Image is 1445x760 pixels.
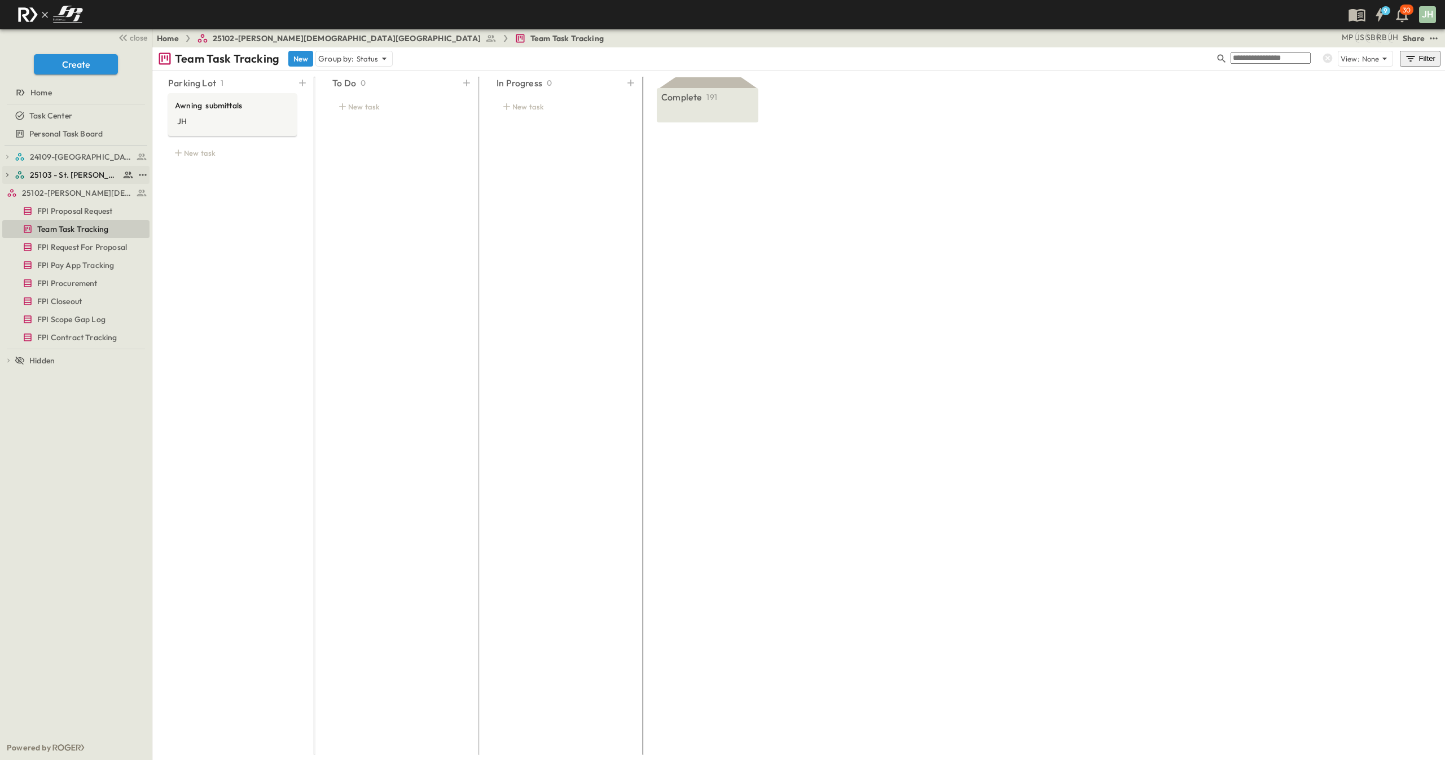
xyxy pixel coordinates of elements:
p: 1 [221,77,223,89]
div: 25103 - St. [PERSON_NAME] Phase 2test [2,166,150,184]
span: FPI Pay App Tracking [37,260,114,271]
span: 24109-St. Teresa of Calcutta Parish Hall [30,151,133,162]
div: Sterling Barnett (sterling@fpibuilders.com) [1365,32,1376,43]
a: 24109-St. Teresa of Calcutta Parish Hall [15,149,147,165]
a: FPI Proposal Request [2,203,147,219]
div: New task [332,99,461,115]
span: Home [30,87,52,98]
a: FPI Closeout [2,293,147,309]
div: FPI Procurementtest [2,274,150,292]
button: New [288,51,313,67]
p: Status [357,53,379,64]
p: Group by: [318,53,354,64]
a: FPI Request For Proposal [2,239,147,255]
a: Home [157,33,179,44]
div: 24109-St. Teresa of Calcutta Parish Halltest [2,148,150,166]
p: View: [1341,54,1360,64]
span: FPI Request For Proposal [37,241,127,253]
span: FPI Proposal Request [37,205,112,217]
a: Team Task Tracking [2,221,147,237]
a: FPI Scope Gap Log [2,311,147,327]
p: 30 [1403,6,1411,15]
p: None [1362,53,1380,64]
div: FPI Request For Proposaltest [2,238,150,256]
div: Share [1403,33,1425,44]
button: Create [34,54,118,74]
button: Filter [1400,51,1440,67]
a: FPI Procurement [2,275,147,291]
div: Filter [1404,52,1436,65]
div: Monica Pruteanu (mpruteanu@fpibuilders.com) [1342,32,1353,43]
div: FPI Pay App Trackingtest [2,256,150,274]
a: Team Task Tracking [515,33,604,44]
a: Task Center [2,108,147,124]
span: close [130,32,147,43]
span: Awning submittals [175,100,290,111]
p: 0 [547,77,552,89]
button: JH [1418,5,1437,24]
p: 0 [361,77,366,89]
span: Task Center [29,110,72,121]
nav: breadcrumbs [157,33,610,44]
p: In Progress [497,76,542,90]
p: To Do [332,76,356,90]
span: 25102-[PERSON_NAME][DEMOGRAPHIC_DATA][GEOGRAPHIC_DATA] [213,33,481,44]
a: FPI Pay App Tracking [2,257,147,273]
div: Jesse Sullivan (jsullivan@fpibuilders.com) [1355,32,1364,43]
div: Team Task Trackingtest [2,220,150,238]
div: Jose Hurtado (jhurtado@fpibuilders.com) [1388,32,1398,43]
a: 25103 - St. [PERSON_NAME] Phase 2 [15,167,134,183]
span: 25102-Christ The Redeemer Anglican Church [22,187,133,199]
a: 25102-[PERSON_NAME][DEMOGRAPHIC_DATA][GEOGRAPHIC_DATA] [197,33,497,44]
button: test [1427,32,1440,45]
a: Personal Task Board [2,126,147,142]
div: New task [168,145,297,161]
button: close [113,29,150,45]
div: JH [177,116,187,127]
img: c8d7d1ed905e502e8f77bf7063faec64e13b34fdb1f2bdd94b0e311fc34f8000.png [14,3,87,27]
span: Personal Task Board [29,128,103,139]
p: Team Task Tracking [175,51,279,67]
button: 9 [1368,5,1391,25]
div: FPI Scope Gap Logtest [2,310,150,328]
a: FPI Contract Tracking [2,330,147,345]
div: 25102-Christ The Redeemer Anglican Churchtest [2,184,150,202]
a: 25102-Christ The Redeemer Anglican Church [7,185,147,201]
div: FPI Contract Trackingtest [2,328,150,346]
span: Team Task Tracking [37,223,108,235]
div: Personal Task Boardtest [2,125,150,143]
span: FPI Closeout [37,296,82,307]
p: Parking Lot [168,76,216,90]
p: 191 [706,91,717,103]
span: 25103 - St. [PERSON_NAME] Phase 2 [30,169,120,181]
div: New task [497,99,625,115]
a: Home [2,85,147,100]
span: FPI Contract Tracking [37,332,117,343]
div: JH [1419,6,1436,23]
span: FPI Procurement [37,278,98,289]
h6: 9 [1383,6,1387,15]
button: test [136,168,150,182]
div: FPI Proposal Requesttest [2,202,150,220]
span: Team Task Tracking [530,33,604,44]
span: Hidden [29,355,55,366]
div: Regina Barnett (rbarnett@fpibuilders.com) [1376,32,1387,43]
div: FPI Closeouttest [2,292,150,310]
div: Awning submittalsJH [168,93,297,136]
span: FPI Scope Gap Log [37,314,106,325]
p: Complete [661,90,702,104]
